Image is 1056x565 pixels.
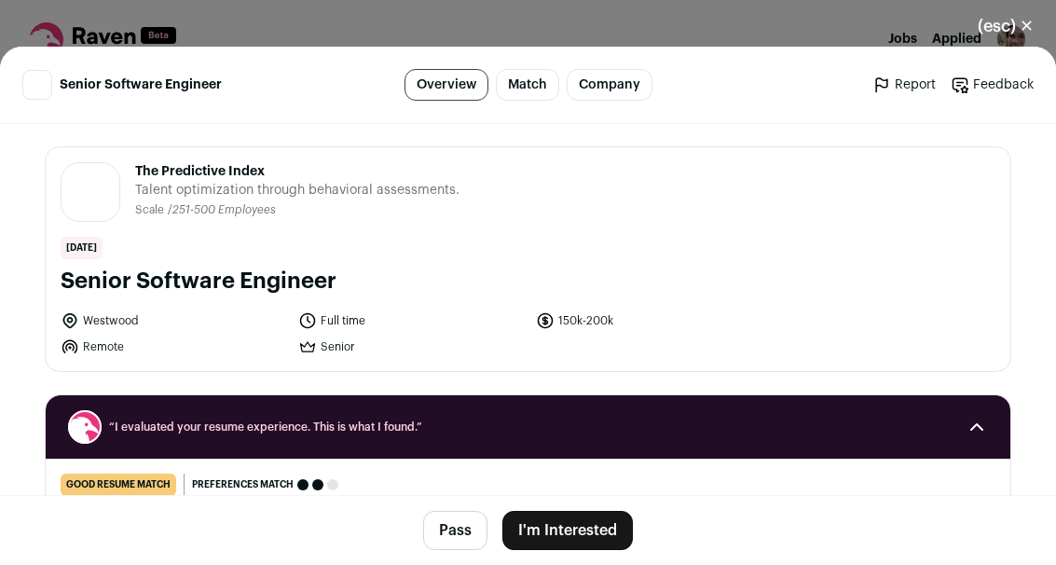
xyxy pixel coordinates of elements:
button: Pass [423,511,487,550]
a: Match [496,69,559,101]
span: The Predictive Index [135,162,459,181]
span: Senior Software Engineer [60,76,222,94]
li: Senior [298,338,525,356]
div: good resume match [61,474,176,496]
a: Company [567,69,652,101]
li: Scale [135,203,168,217]
li: Westwood [61,311,287,330]
span: Talent optimization through behavioral assessments. [135,181,459,200]
button: Close modal [955,6,1056,47]
li: 150k-200k [536,311,762,330]
a: Report [872,76,936,94]
li: Remote [61,338,287,356]
span: [DATE] [61,237,103,259]
a: Overview [405,69,488,101]
button: I'm Interested [502,511,633,550]
li: Full time [298,311,525,330]
a: Feedback [951,76,1034,94]
span: 251-500 Employees [172,204,276,215]
span: Preferences match [192,475,294,494]
span: “I evaluated your resume experience. This is what I found.” [109,420,947,434]
li: / [168,203,276,217]
h1: Senior Software Engineer [61,267,995,296]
